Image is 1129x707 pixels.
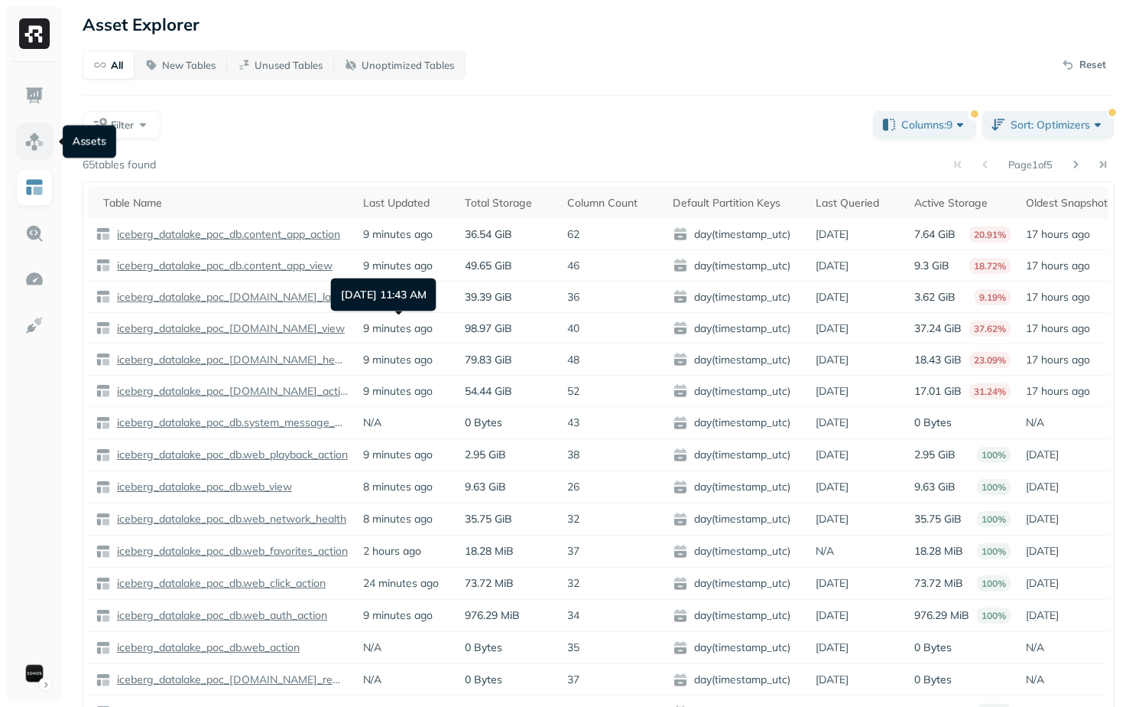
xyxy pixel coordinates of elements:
[465,673,502,687] p: 0 Bytes
[363,480,433,494] p: 8 minutes ago
[111,608,327,623] a: iceberg_datalake_poc_db.web_auth_action
[914,608,969,623] p: 976.29 MiB
[363,384,433,399] p: 9 minutes ago
[103,194,348,212] div: Table Name
[363,640,381,655] p: N/A
[114,384,348,399] p: iceberg_datalake_poc_[DOMAIN_NAME]_action
[465,290,512,305] p: 39.39 GiB
[977,543,1011,559] p: 100%
[673,576,800,591] span: day(timestamp_utc)
[914,384,962,399] p: 17.01 GiB
[914,194,1011,212] div: Active Storage
[114,608,327,623] p: iceberg_datalake_poc_db.web_auth_action
[914,227,955,242] p: 7.64 GiB
[567,227,657,242] p: 62
[363,608,433,623] p: 9 minutes ago
[567,321,657,336] p: 40
[24,223,44,243] img: Query Explorer
[96,448,111,463] img: table
[465,640,502,655] p: 0 Bytes
[1026,673,1044,687] p: N/A
[19,18,50,49] img: Ryft
[24,663,45,684] img: Sonos
[816,415,848,430] p: [DATE]
[114,640,300,655] p: iceberg_datalake_poc_db.web_action
[465,353,512,367] p: 79.83 GiB
[816,576,848,591] p: [DATE]
[1026,415,1044,430] p: N/A
[914,544,963,559] p: 18.28 MiB
[465,576,514,591] p: 73.72 MiB
[1026,512,1059,526] p: [DATE]
[969,352,1011,368] p: 23.09%
[114,415,348,430] p: iceberg_datalake_poc_db.system_message_action
[816,259,848,273] p: [DATE]
[673,480,800,495] span: day(timestamp_utc)
[96,673,111,688] img: table
[255,58,323,73] p: Unused Tables
[24,132,44,151] img: Assets
[673,640,800,656] span: day(timestamp_utc)
[111,544,348,559] a: iceberg_datalake_poc_db.web_favorites_action
[111,227,340,242] a: iceberg_datalake_poc_db.content_app_action
[567,194,657,212] div: Column Count
[914,259,949,273] p: 9.3 GiB
[96,608,111,624] img: table
[977,608,1011,624] p: 100%
[816,290,848,305] p: [DATE]
[1026,544,1059,559] p: [DATE]
[363,415,381,430] p: N/A
[914,480,955,494] p: 9.63 GiB
[363,673,381,687] p: N/A
[1026,384,1090,399] p: 17 hours ago
[969,321,1011,337] p: 37.62%
[567,480,657,494] p: 26
[567,259,657,273] p: 46
[816,673,848,687] p: [DATE]
[914,673,952,687] p: 0 Bytes
[96,415,111,431] img: table
[465,608,520,623] p: 976.29 MiB
[24,178,44,197] img: Asset Explorer
[465,480,506,494] p: 9.63 GiB
[673,544,800,559] span: day(timestamp_utc)
[1026,290,1090,305] p: 17 hours ago
[816,448,848,462] p: [DATE]
[114,353,348,367] p: iceberg_datalake_poc_[DOMAIN_NAME]_health
[982,111,1114,138] button: Sort: Optimizers
[111,448,348,462] a: iceberg_datalake_poc_db.web_playback_action
[114,227,340,242] p: iceberg_datalake_poc_db.content_app_action
[363,544,421,559] p: 2 hours ago
[914,640,952,655] p: 0 Bytes
[567,290,657,305] p: 36
[96,321,111,336] img: table
[1026,480,1059,494] p: [DATE]
[1008,158,1053,171] p: Page 1 of 5
[816,194,899,212] div: Last Queried
[1026,259,1090,273] p: 17 hours ago
[816,353,848,367] p: [DATE]
[24,315,44,335] img: Integrations
[567,576,657,591] p: 32
[465,384,512,399] p: 54.44 GiB
[673,448,800,463] span: day(timestamp_utc)
[567,673,657,687] p: 37
[673,321,800,336] span: day(timestamp_utc)
[96,226,111,242] img: table
[363,227,433,242] p: 9 minutes ago
[465,512,512,526] p: 35.75 GiB
[914,448,955,462] p: 2.95 GiB
[24,269,44,289] img: Optimization
[111,512,346,526] a: iceberg_datalake_poc_db.web_network_health
[673,226,800,242] span: day(timestamp_utc)
[465,321,512,336] p: 98.97 GiB
[96,544,111,559] img: table
[914,415,952,430] p: 0 Bytes
[111,384,348,399] a: iceberg_datalake_poc_[DOMAIN_NAME]_action
[1026,640,1044,655] p: N/A
[567,353,657,367] p: 48
[363,321,433,336] p: 9 minutes ago
[673,512,800,527] span: day(timestamp_utc)
[96,512,111,527] img: table
[969,226,1011,243] p: 20.91%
